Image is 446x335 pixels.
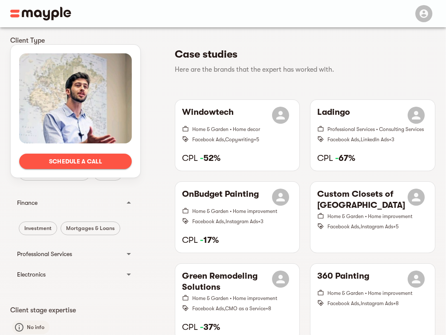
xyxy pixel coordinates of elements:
div: Professional Services [17,249,119,259]
span: Facebook Ads , [327,300,361,306]
p: Client Type [10,35,141,46]
h5: Case studies [175,47,429,61]
h6: CPL [182,153,293,164]
span: + 8 [393,300,399,306]
span: - [335,153,339,163]
span: Home & Garden • Home improvement [192,295,277,301]
span: LinkedIn Ads [361,137,389,143]
span: Instagram Ads [361,224,393,230]
span: - [200,235,203,245]
button: Schedule a call [19,154,132,169]
span: Professional Services • Consulting Services [327,126,424,132]
span: Home & Garden • Home improvement [192,208,277,214]
span: + 8 [266,306,271,312]
h6: CPL [317,153,428,164]
span: - [200,322,203,332]
p: Client stage expertise [10,305,141,315]
span: No info [22,322,49,332]
button: Custom Closets of [GEOGRAPHIC_DATA]Home & Garden • Home improvementFacebook Ads,Instagram Ads+5 [310,182,435,253]
span: Mortgages & Loans [61,223,120,233]
strong: 52% [200,153,220,163]
strong: 37% [200,322,220,332]
span: Home & Garden • Home decor [192,126,260,132]
span: Facebook Ads , [327,137,361,143]
span: Home & Garden • Home improvement [327,290,412,296]
h6: 360 Painting [317,271,369,288]
span: + 5 [254,137,259,143]
span: + 5 [393,224,399,230]
h6: Windowtech [182,107,234,124]
strong: 67% [335,153,355,163]
div: Finance [17,198,119,208]
button: LadingoProfessional Services • Consulting ServicesFacebook Ads,LinkedIn Ads+3CPL -67% [310,100,435,171]
button: WindowtechHome & Garden • Home decorFacebook Ads,Copywriting+5CPL -52% [175,100,300,171]
span: Schedule a call [26,156,125,166]
div: Finance [10,189,141,216]
h6: CPL [182,322,293,333]
div: Electronics [10,264,141,285]
h6: Ladingo [317,107,350,124]
span: Copywriting [225,137,254,143]
h6: Green Remodeling Solutions [182,271,272,293]
p: Here are the brands that the expert has worked with. [175,64,429,75]
div: Professional Services [10,244,141,264]
div: Electronics [17,269,119,280]
h6: Custom Closets of [GEOGRAPHIC_DATA] [317,189,408,211]
span: Facebook Ads , [192,218,226,224]
span: Home & Garden • Home improvement [327,213,412,219]
span: Instagram Ads [361,300,393,306]
span: CMO as a Service [225,306,266,312]
span: - [200,153,203,163]
img: Main logo [10,7,71,20]
span: + 3 [389,137,394,143]
span: + 3 [258,218,264,224]
span: Facebook Ads , [192,137,225,143]
span: Instagram Ads [226,218,258,224]
h6: OnBudget Painting [182,189,259,206]
strong: 17% [200,235,219,245]
h6: CPL [182,235,293,246]
span: Menu [410,9,436,16]
span: Investment [19,223,57,233]
button: OnBudget PaintingHome & Garden • Home improvementFacebook Ads,Instagram Ads+3CPL -17% [175,182,300,253]
span: Facebook Ads , [192,306,225,312]
span: Facebook Ads , [327,224,361,230]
